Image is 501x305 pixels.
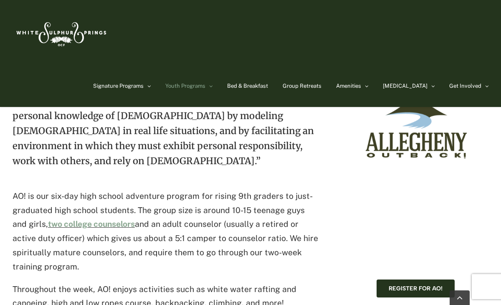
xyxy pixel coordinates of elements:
a: Youth Programs [165,65,213,107]
iframe: YouTube video player 1 [342,183,488,271]
span: Amenities [336,83,361,89]
span: Signature Programs [93,83,144,89]
span: [MEDICAL_DATA] [383,83,428,89]
a: Amenities [336,65,368,107]
span: Register for AO! [389,285,443,292]
span: Group Retreats [283,83,321,89]
a: Signature Programs [93,65,151,107]
a: Group Retreats [283,65,321,107]
p: AO! is our six-day high school adventure program for rising 9th graders to just-graduated high sc... [13,189,320,274]
nav: Main Menu Sticky [93,65,488,107]
span: Bed & Breakfast [227,83,268,89]
span: Get Involved [449,83,481,89]
a: Bed & Breakfast [227,65,268,107]
p: The AO! mission is “to challenge teenagers to develop their very own personal knowledge of [DEMOG... [13,93,320,181]
a: Get Involved [449,65,488,107]
img: White Sulphur Springs Logo [13,13,109,52]
a: two college counselors [48,219,135,229]
img: ao-logo-primary [353,93,478,183]
a: [MEDICAL_DATA] [383,65,435,107]
span: Youth Programs [165,83,205,89]
a: Register for AO! [377,280,455,297]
